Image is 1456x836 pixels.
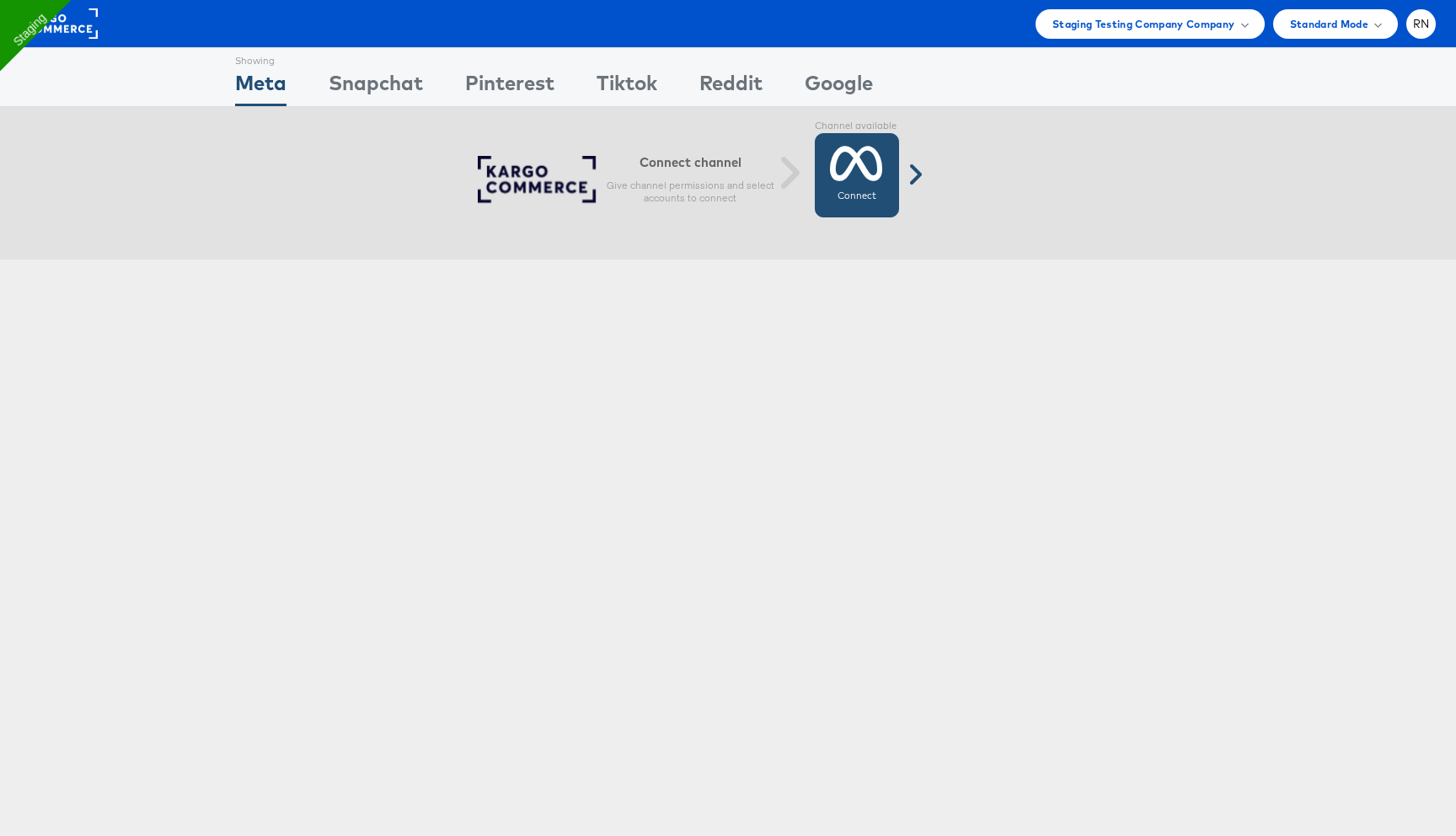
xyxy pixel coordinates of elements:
span: Staging Testing Company Company [1052,15,1235,33]
div: Tiktok [597,68,657,106]
div: Pinterest [465,68,554,106]
p: Give channel permissions and select accounts to connect [606,179,774,206]
span: Standard Mode [1290,15,1368,33]
div: Reddit [699,68,763,106]
a: Connect [815,133,899,217]
div: Google [805,68,873,106]
div: Meta [235,68,286,106]
label: Channel available [815,120,899,133]
div: Showing [235,48,286,68]
h6: Connect channel [606,154,774,170]
span: RN [1413,19,1430,29]
label: Connect [838,190,876,203]
div: Snapchat [329,68,423,106]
